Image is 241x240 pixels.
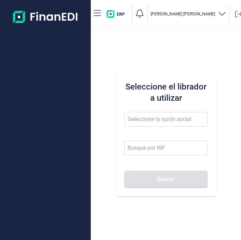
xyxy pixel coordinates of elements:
input: Busque por NIF [124,141,208,155]
img: erp [107,10,129,18]
h3: Seleccione el librador a utilizar [124,81,208,104]
input: Seleccione la razón social [124,112,208,127]
button: Buscar [124,171,208,188]
p: [PERSON_NAME] [PERSON_NAME] [151,11,215,17]
img: Logo de aplicación [13,6,78,28]
button: [PERSON_NAME] [PERSON_NAME] [151,9,226,19]
span: Buscar [157,177,175,182]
